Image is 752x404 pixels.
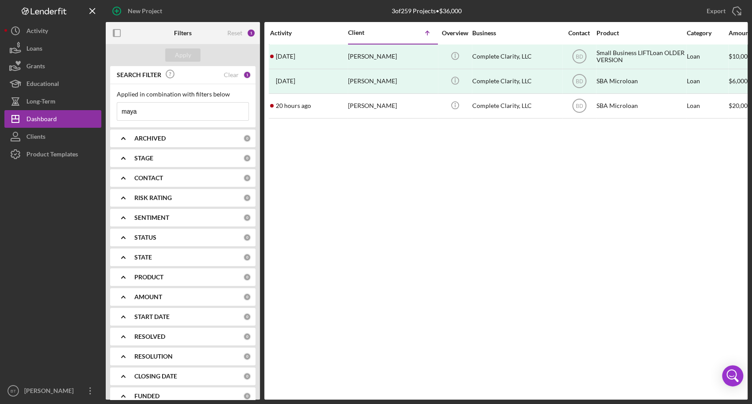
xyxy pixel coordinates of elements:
[348,29,392,36] div: Client
[472,70,560,93] div: Complete Clarity, LLC
[270,30,347,37] div: Activity
[174,30,192,37] b: Filters
[243,372,251,380] div: 0
[596,94,685,118] div: SBA Microloan
[698,2,748,20] button: Export
[26,145,78,165] div: Product Templates
[134,214,169,221] b: SENTIMENT
[22,382,79,402] div: [PERSON_NAME]
[243,174,251,182] div: 0
[687,30,728,37] div: Category
[134,274,163,281] b: PRODUCT
[11,389,16,393] text: BT
[4,75,101,93] button: Educational
[575,78,583,85] text: BD
[175,48,191,62] div: Apply
[276,102,311,109] time: 2025-08-12 17:47
[596,30,685,37] div: Product
[26,57,45,77] div: Grants
[128,2,162,20] div: New Project
[276,53,295,60] time: 2022-07-11 15:06
[575,54,583,60] text: BD
[472,30,560,37] div: Business
[224,71,239,78] div: Clear
[472,94,560,118] div: Complete Clarity, LLC
[26,40,42,59] div: Loans
[243,333,251,341] div: 0
[4,93,101,110] button: Long-Term
[392,7,462,15] div: 3 of 259 Projects • $36,000
[687,45,728,68] div: Loan
[4,57,101,75] button: Grants
[134,234,156,241] b: STATUS
[134,313,170,320] b: START DATE
[276,78,295,85] time: 2022-08-17 19:18
[134,373,177,380] b: CLOSING DATE
[134,293,162,300] b: AMOUNT
[165,48,200,62] button: Apply
[4,382,101,400] button: BT[PERSON_NAME]
[707,2,726,20] div: Export
[243,293,251,301] div: 0
[4,110,101,128] button: Dashboard
[243,352,251,360] div: 0
[575,103,583,109] text: BD
[243,134,251,142] div: 0
[243,273,251,281] div: 0
[134,333,165,340] b: RESOLVED
[348,45,436,68] div: [PERSON_NAME]
[4,22,101,40] button: Activity
[722,365,743,386] div: Open Intercom Messenger
[117,91,249,98] div: Applied in combination with filters below
[243,214,251,222] div: 0
[134,135,166,142] b: ARCHIVED
[243,194,251,202] div: 0
[134,155,153,162] b: STAGE
[134,194,172,201] b: RISK RATING
[26,93,56,112] div: Long-Term
[563,30,596,37] div: Contact
[438,30,471,37] div: Overview
[687,70,728,93] div: Loan
[243,253,251,261] div: 0
[596,45,685,68] div: Small Business LIFTLoan OLDER VERSION
[4,40,101,57] button: Loans
[243,313,251,321] div: 0
[134,174,163,182] b: CONTACT
[472,45,560,68] div: Complete Clarity, LLC
[26,75,59,95] div: Educational
[596,70,685,93] div: SBA Microloan
[26,128,45,148] div: Clients
[243,392,251,400] div: 0
[134,393,159,400] b: FUNDED
[117,71,161,78] b: SEARCH FILTER
[243,71,251,79] div: 1
[243,154,251,162] div: 0
[26,110,57,130] div: Dashboard
[247,29,256,37] div: 1
[4,145,101,163] button: Product Templates
[348,70,436,93] div: [PERSON_NAME]
[134,254,152,261] b: STATE
[106,2,171,20] button: New Project
[687,94,728,118] div: Loan
[243,234,251,241] div: 0
[4,128,101,145] button: Clients
[134,353,173,360] b: RESOLUTION
[227,30,242,37] div: Reset
[26,22,48,42] div: Activity
[348,94,436,118] div: [PERSON_NAME]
